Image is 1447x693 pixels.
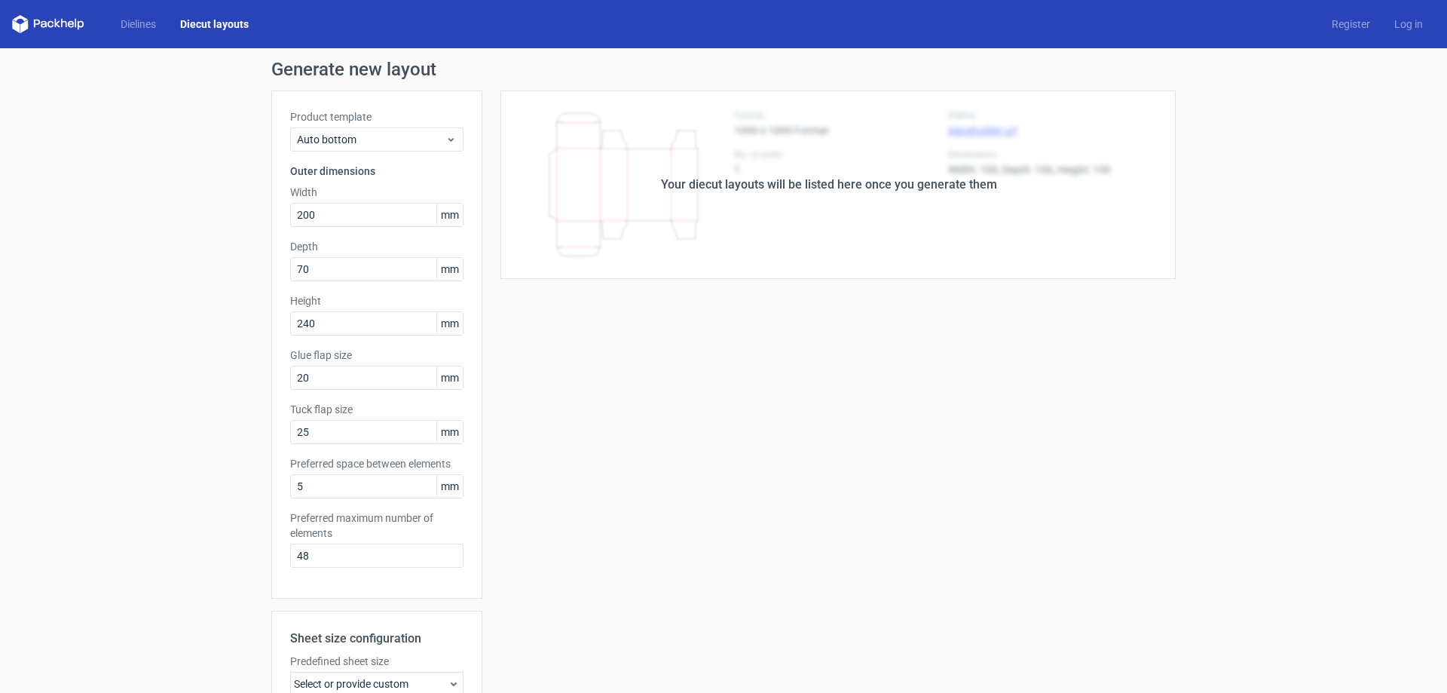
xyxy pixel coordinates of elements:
[436,312,463,335] span: mm
[109,17,168,32] a: Dielines
[290,511,463,541] label: Preferred maximum number of elements
[436,204,463,226] span: mm
[436,475,463,498] span: mm
[1382,17,1435,32] a: Log in
[1320,17,1382,32] a: Register
[290,630,463,648] h2: Sheet size configuration
[290,293,463,308] label: Height
[297,132,445,147] span: Auto bottom
[436,421,463,443] span: mm
[271,60,1176,78] h1: Generate new layout
[290,654,463,669] label: Predefined sheet size
[290,239,463,254] label: Depth
[290,109,463,124] label: Product template
[661,176,997,194] div: Your diecut layouts will be listed here once you generate them
[290,164,463,179] h3: Outer dimensions
[436,366,463,389] span: mm
[290,348,463,363] label: Glue flap size
[290,456,463,471] label: Preferred space between elements
[290,185,463,200] label: Width
[290,402,463,417] label: Tuck flap size
[168,17,261,32] a: Diecut layouts
[436,258,463,281] span: mm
